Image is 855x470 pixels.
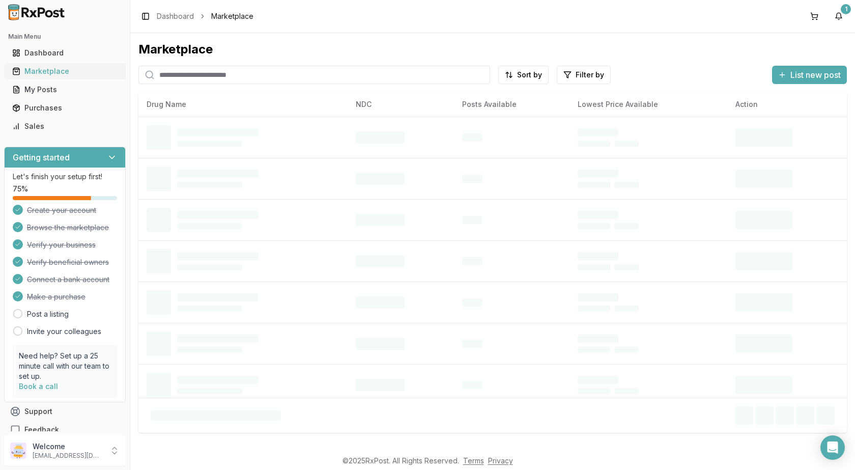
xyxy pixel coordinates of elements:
button: List new post [772,66,847,84]
p: Let's finish your setup first! [13,172,117,182]
a: Dashboard [8,44,122,62]
span: Marketplace [211,11,253,21]
div: Dashboard [12,48,118,58]
a: Dashboard [157,11,194,21]
p: Need help? Set up a 25 minute call with our team to set up. [19,351,111,381]
div: Open Intercom Messenger [820,435,845,460]
p: [EMAIL_ADDRESS][DOMAIN_NAME] [33,452,103,460]
button: Marketplace [4,63,126,79]
button: Filter by [557,66,611,84]
span: Create your account [27,205,96,215]
button: Dashboard [4,45,126,61]
a: My Posts [8,80,122,99]
div: Marketplace [138,41,847,58]
th: Drug Name [138,92,348,117]
a: Sales [8,117,122,135]
th: Lowest Price Available [569,92,727,117]
button: Feedback [4,421,126,439]
th: Posts Available [454,92,569,117]
div: Marketplace [12,66,118,76]
span: Verify beneficial owners [27,257,109,267]
a: Purchases [8,99,122,117]
span: List new post [790,69,841,81]
span: Make a purchase [27,292,85,302]
div: My Posts [12,85,118,95]
a: Privacy [488,456,513,465]
h2: Main Menu [8,33,122,41]
button: Sales [4,118,126,134]
th: Action [727,92,847,117]
img: RxPost Logo [4,4,69,20]
th: NDC [348,92,454,117]
span: Verify your business [27,240,96,250]
div: Sales [12,121,118,131]
button: Purchases [4,100,126,116]
a: Terms [463,456,484,465]
h3: Getting started [13,151,70,163]
a: Post a listing [27,309,69,319]
p: Welcome [33,441,103,452]
span: Browse the marketplace [27,223,109,233]
a: Marketplace [8,62,122,80]
span: 75 % [13,184,28,194]
button: Support [4,402,126,421]
span: Filter by [576,70,604,80]
nav: breadcrumb [157,11,253,21]
a: List new post [772,71,847,81]
a: Book a call [19,382,58,391]
div: Purchases [12,103,118,113]
button: 1 [831,8,847,24]
span: Feedback [24,425,59,435]
span: Connect a bank account [27,274,109,285]
div: 1 [841,4,851,14]
span: Sort by [517,70,542,80]
img: User avatar [10,443,26,459]
button: Sort by [498,66,549,84]
a: Invite your colleagues [27,326,101,337]
button: My Posts [4,81,126,98]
